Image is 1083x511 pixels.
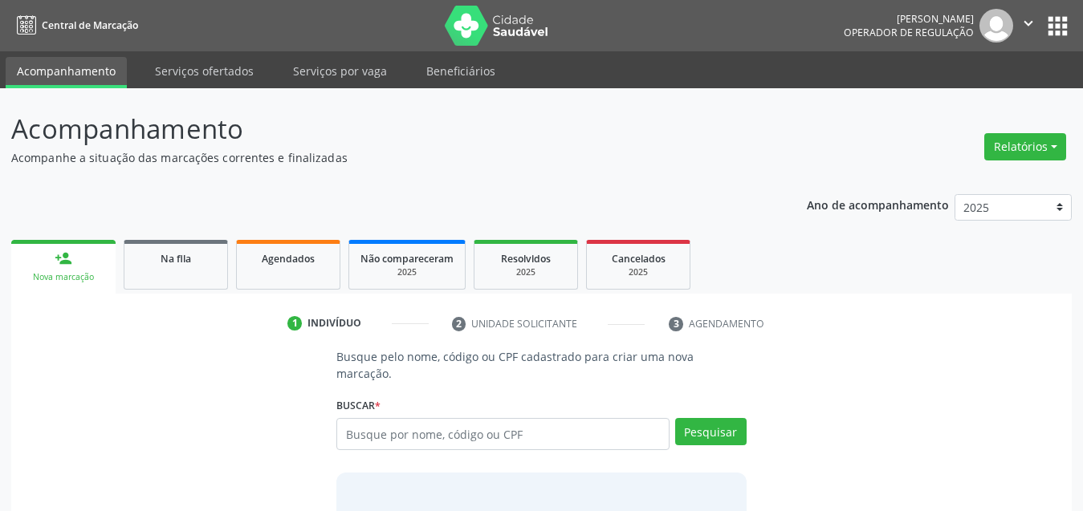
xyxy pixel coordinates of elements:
p: Busque pelo nome, código ou CPF cadastrado para criar uma nova marcação. [336,348,747,382]
div: 2025 [486,266,566,278]
div: 1 [287,316,302,331]
div: [PERSON_NAME] [844,12,974,26]
div: 2025 [360,266,454,278]
a: Central de Marcação [11,12,138,39]
span: Na fila [161,252,191,266]
span: Resolvidos [501,252,551,266]
span: Central de Marcação [42,18,138,32]
div: 2025 [598,266,678,278]
a: Beneficiários [415,57,507,85]
p: Ano de acompanhamento [807,194,949,214]
button: apps [1044,12,1072,40]
button: Relatórios [984,133,1066,160]
span: Não compareceram [360,252,454,266]
span: Operador de regulação [844,26,974,39]
span: Agendados [262,252,315,266]
a: Serviços ofertados [144,57,265,85]
button:  [1013,9,1044,43]
label: Buscar [336,393,381,418]
a: Acompanhamento [6,57,127,88]
img: img [979,9,1013,43]
button: Pesquisar [675,418,747,445]
span: Cancelados [612,252,666,266]
a: Serviços por vaga [282,57,398,85]
input: Busque por nome, código ou CPF [336,418,670,450]
p: Acompanhamento [11,109,754,149]
p: Acompanhe a situação das marcações correntes e finalizadas [11,149,754,166]
div: Nova marcação [22,271,104,283]
i:  [1020,14,1037,32]
div: Indivíduo [307,316,361,331]
div: person_add [55,249,72,267]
